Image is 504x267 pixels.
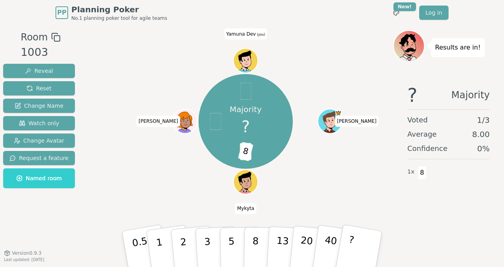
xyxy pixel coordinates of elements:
[3,81,75,95] button: Reset
[407,168,414,176] span: 1 x
[477,143,490,154] span: 0 %
[3,99,75,113] button: Change Name
[389,6,403,20] button: New!
[477,114,490,126] span: 1 / 3
[256,33,265,36] span: (you)
[241,115,250,139] span: ?
[71,4,167,15] span: Planning Poker
[418,166,427,179] span: 8
[4,257,44,262] span: Last updated: [DATE]
[393,2,416,11] div: New!
[3,64,75,78] button: Reveal
[3,151,75,165] button: Request a feature
[230,104,262,115] p: Majority
[137,116,180,127] span: Click to change your name
[407,143,447,154] span: Confidence
[335,116,379,127] span: Click to change your name
[57,8,66,17] span: PP
[407,129,437,140] span: Average
[10,154,69,162] span: Request a feature
[419,6,449,20] a: Log in
[19,119,59,127] span: Watch only
[224,29,267,40] span: Click to change your name
[4,250,42,256] button: Version0.9.3
[234,49,257,72] button: Click to change your avatar
[71,15,167,21] span: No.1 planning poker tool for agile teams
[472,129,490,140] span: 8.00
[3,116,75,130] button: Watch only
[435,42,481,53] p: Results are in!
[55,4,167,21] a: PPPlanning PokerNo.1 planning poker tool for agile teams
[21,30,48,44] span: Room
[407,86,417,105] span: ?
[14,137,65,145] span: Change Avatar
[235,203,256,214] span: Click to change your name
[407,114,428,126] span: Voted
[25,67,53,75] span: Reveal
[12,250,42,256] span: Version 0.9.3
[3,133,75,148] button: Change Avatar
[15,102,63,110] span: Change Name
[238,142,253,161] span: 8
[27,84,52,92] span: Reset
[336,110,342,116] span: Colin is the host
[451,86,490,105] span: Majority
[3,168,75,188] button: Named room
[21,44,60,61] div: 1003
[16,174,62,182] span: Named room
